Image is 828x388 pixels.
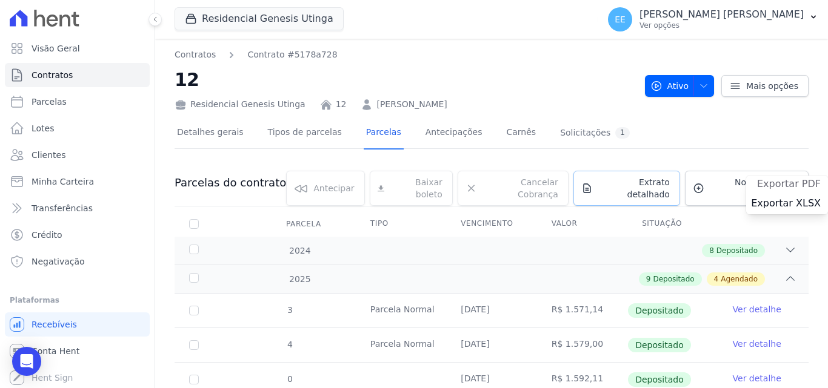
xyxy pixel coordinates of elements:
[446,328,536,362] td: [DATE]
[757,178,821,190] span: Exportar PDF
[573,171,680,206] a: Extrato detalhado
[272,212,336,236] div: Parcela
[733,303,781,315] a: Ver detalhe
[376,98,447,111] a: [PERSON_NAME]
[446,294,536,327] td: [DATE]
[32,149,65,161] span: Clientes
[189,340,199,350] input: Só é possível selecionar pagamentos em aberto
[32,176,94,188] span: Minha Carteira
[32,42,80,54] span: Visão Geral
[32,255,85,268] span: Negativação
[32,69,73,81] span: Contratos
[364,117,404,150] a: Parcelas
[628,338,691,352] span: Depositado
[189,306,199,315] input: Só é possível selecionar pagamentos em aberto
[615,15,626,24] span: EE
[5,312,150,337] a: Recebíveis
[175,98,305,111] div: Residencial Genesis Utinga
[32,345,79,357] span: Conta Hent
[5,249,150,274] a: Negativação
[645,75,715,97] button: Ativo
[10,293,145,307] div: Plataformas
[627,211,718,237] th: Situação
[716,245,758,256] span: Depositado
[721,75,809,97] a: Mais opções
[560,127,630,139] div: Solicitações
[5,143,150,167] a: Clientes
[32,318,77,330] span: Recebíveis
[628,303,691,318] span: Depositado
[175,117,246,150] a: Detalhes gerais
[175,66,635,93] h2: 12
[189,375,199,384] input: Só é possível selecionar pagamentos em aberto
[709,245,714,256] span: 8
[733,338,781,350] a: Ver detalhe
[751,197,823,212] a: Exportar XLSX
[5,116,150,140] a: Lotes
[175,176,286,190] h3: Parcelas do contrato
[32,122,55,134] span: Lotes
[537,211,627,237] th: Valor
[286,305,293,315] span: 3
[265,117,344,150] a: Tipos de parcelas
[423,117,485,150] a: Antecipações
[32,229,62,241] span: Crédito
[653,274,694,284] span: Depositado
[5,339,150,363] a: Conta Hent
[5,63,150,87] a: Contratos
[639,8,804,21] p: [PERSON_NAME] [PERSON_NAME]
[685,171,809,206] a: Nova cobrança avulsa
[356,328,446,362] td: Parcela Normal
[537,328,627,362] td: R$ 1.579,00
[175,48,635,61] nav: Breadcrumb
[32,202,93,214] span: Transferências
[336,98,347,111] a: 12
[5,90,150,114] a: Parcelas
[733,372,781,384] a: Ver detalhe
[12,347,41,376] div: Open Intercom Messenger
[751,197,821,209] span: Exportar XLSX
[628,372,691,387] span: Depositado
[5,169,150,194] a: Minha Carteira
[598,176,670,200] span: Extrato detalhado
[175,7,344,30] button: Residencial Genesis Utinga
[175,48,216,61] a: Contratos
[5,36,150,61] a: Visão Geral
[537,294,627,327] td: R$ 1.571,14
[356,294,446,327] td: Parcela Normal
[746,80,798,92] span: Mais opções
[247,48,337,61] a: Contrato #5178a728
[650,75,689,97] span: Ativo
[5,223,150,247] a: Crédito
[286,374,293,384] span: 0
[356,211,446,237] th: Tipo
[286,340,293,349] span: 4
[598,2,828,36] button: EE [PERSON_NAME] [PERSON_NAME] Ver opções
[504,117,538,150] a: Carnês
[721,274,758,284] span: Agendado
[5,196,150,220] a: Transferências
[32,96,67,108] span: Parcelas
[639,21,804,30] p: Ver opções
[757,178,823,192] a: Exportar PDF
[558,117,632,150] a: Solicitações1
[446,211,536,237] th: Vencimento
[615,127,630,139] div: 1
[714,274,719,284] span: 4
[646,274,651,284] span: 9
[709,176,798,200] span: Nova cobrança avulsa
[175,48,338,61] nav: Breadcrumb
